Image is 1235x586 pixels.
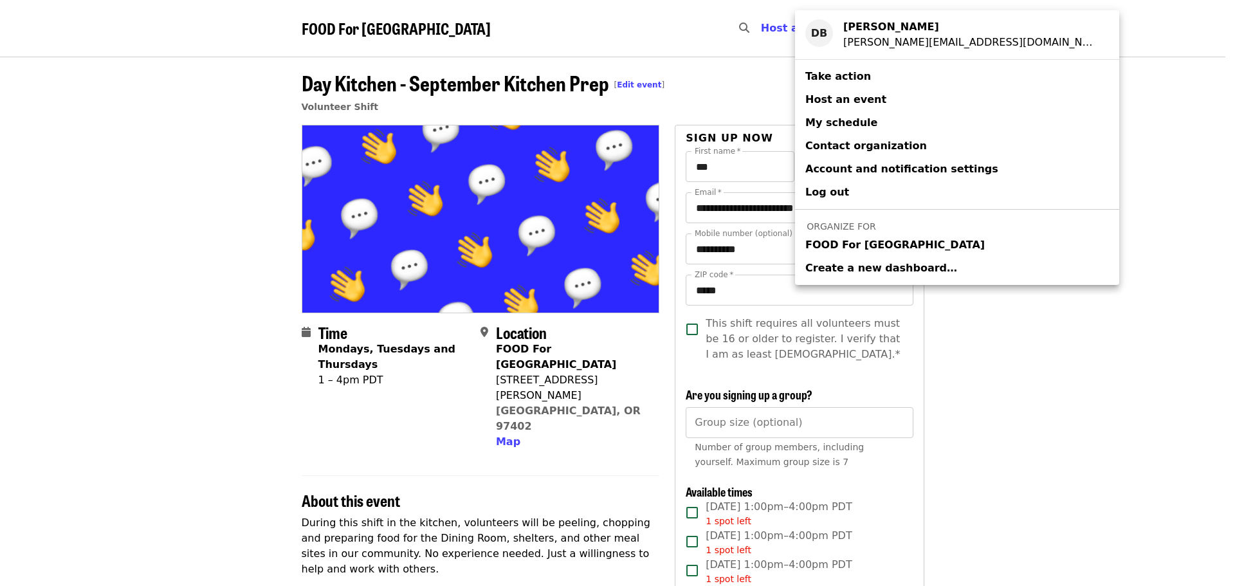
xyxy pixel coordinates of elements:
[805,93,886,105] span: Host an event
[795,257,1119,280] a: Create a new dashboard…
[795,65,1119,88] a: Take action
[795,158,1119,181] a: Account and notification settings
[843,21,939,33] strong: [PERSON_NAME]
[805,186,849,198] span: Log out
[795,88,1119,111] a: Host an event
[805,70,871,82] span: Take action
[795,181,1119,204] a: Log out
[807,221,875,232] span: Organize for
[795,134,1119,158] a: Contact organization
[805,116,877,129] span: My schedule
[843,19,1099,35] div: Dan Budd
[805,262,957,274] span: Create a new dashboard…
[805,19,833,47] div: DB
[795,233,1119,257] a: FOOD For [GEOGRAPHIC_DATA]
[805,140,927,152] span: Contact organization
[843,35,1099,50] div: dan@foodforlanecounty.org
[795,15,1119,54] a: DB[PERSON_NAME][PERSON_NAME][EMAIL_ADDRESS][DOMAIN_NAME]
[805,163,998,175] span: Account and notification settings
[805,237,985,253] span: FOOD For [GEOGRAPHIC_DATA]
[795,111,1119,134] a: My schedule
